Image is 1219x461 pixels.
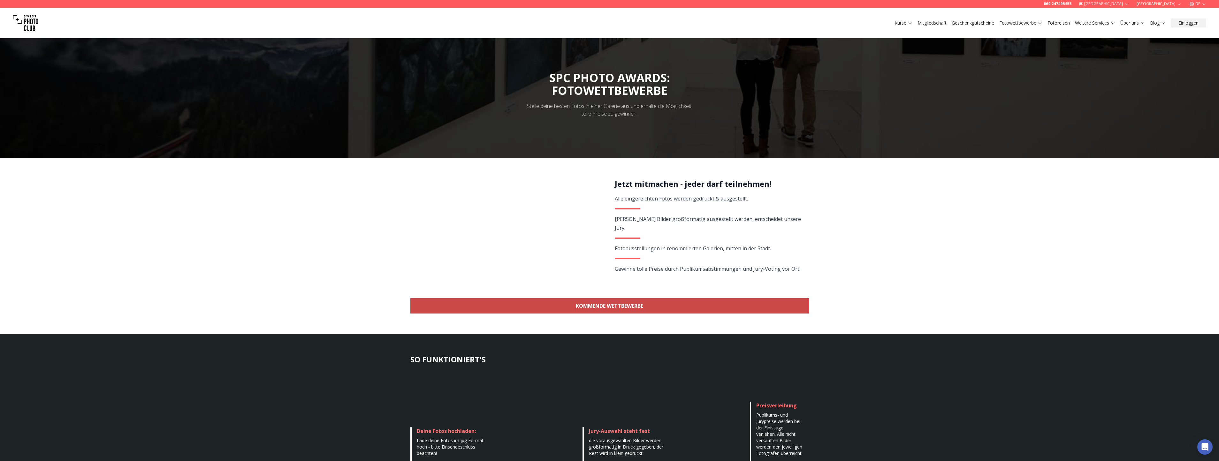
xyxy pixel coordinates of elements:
[892,19,915,27] button: Kurse
[615,215,801,231] span: [PERSON_NAME] Bilder großformatig ausgestellt werden, entscheidet unsere Jury.
[589,437,663,456] span: die vorausgewählten Bilder werden großformatig in Druck gegeben, der Rest wird in klein gedruckt.
[410,354,809,365] h3: SO FUNKTIONIERT'S
[1045,19,1072,27] button: Fotoreisen
[1120,20,1145,26] a: Über uns
[915,19,949,27] button: Mitgliedschaft
[589,427,650,435] span: Jury-Auswahl steht fest
[615,265,800,272] span: Gewinne tolle Preise durch Publikumsabstimmungen und Jury-Voting vor Ort.
[417,437,489,457] div: Lade deine Fotos im jpg Format hoch - bitte Einsendeschluss beachten!
[549,70,670,97] span: SPC PHOTO AWARDS:
[1072,19,1118,27] button: Weitere Services
[13,10,38,36] img: Swiss photo club
[1044,1,1071,6] a: 069 247495455
[523,102,697,117] div: Stelle deine besten Fotos in einer Galerie aus und erhalte die Möglichkeit, tolle Preise zu gewin...
[615,195,748,202] span: Alle eingereichten Fotos werden gedruckt & ausgestellt.
[756,412,803,456] span: Publikums- und Jurypreise werden bei der Finissage verliehen. Alle nicht verkauften Bilder werden...
[1197,439,1213,455] div: Open Intercom Messenger
[417,427,489,435] div: Deine Fotos hochladen:
[756,402,797,409] span: Preisverleihung
[949,19,997,27] button: Geschenkgutscheine
[549,84,670,97] div: FOTOWETTBEWERBE
[999,20,1042,26] a: Fotowettbewerbe
[1150,20,1166,26] a: Blog
[918,20,947,26] a: Mitgliedschaft
[1048,20,1070,26] a: Fotoreisen
[1171,19,1206,27] button: Einloggen
[1147,19,1168,27] button: Blog
[410,298,809,314] a: KOMMENDE WETTBEWERBE
[952,20,994,26] a: Geschenkgutscheine
[997,19,1045,27] button: Fotowettbewerbe
[1118,19,1147,27] button: Über uns
[615,245,771,252] span: Fotoausstellungen in renommierten Galerien, mitten in der Stadt.
[895,20,912,26] a: Kurse
[615,179,802,189] h2: Jetzt mitmachen - jeder darf teilnehmen!
[1075,20,1115,26] a: Weitere Services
